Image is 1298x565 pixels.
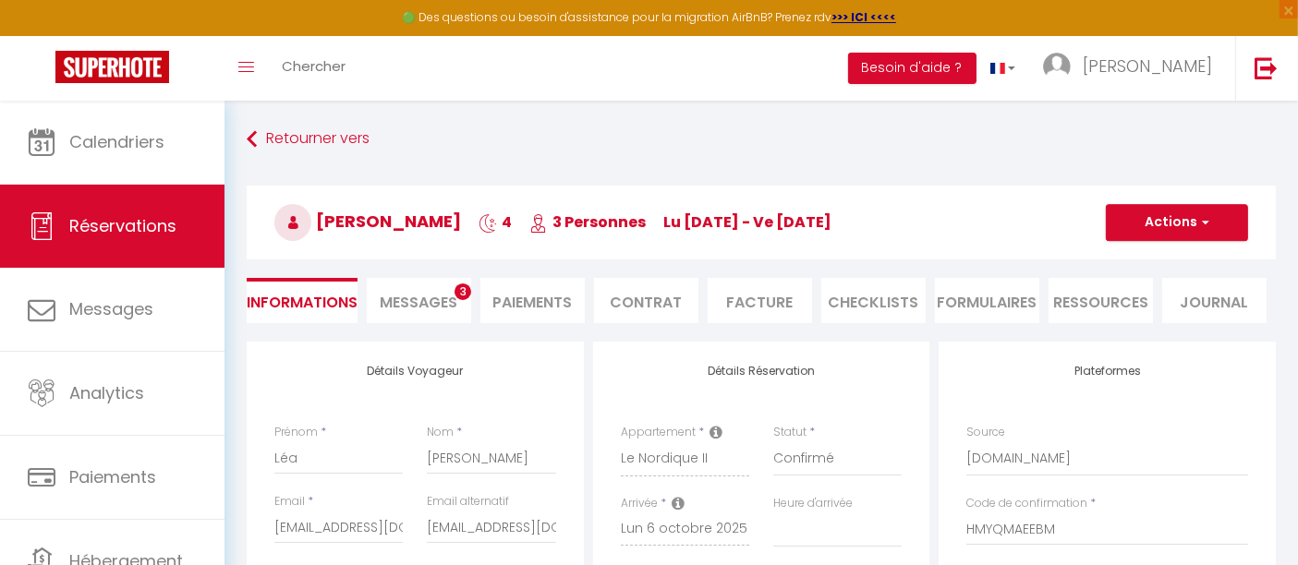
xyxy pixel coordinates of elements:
li: Contrat [594,278,698,323]
li: Facture [708,278,812,323]
h4: Détails Réservation [621,365,903,378]
span: Analytics [69,381,144,404]
span: 3 Personnes [529,211,646,233]
li: Journal [1162,278,1267,323]
span: [PERSON_NAME] [274,210,461,233]
label: Source [966,424,1005,441]
span: Messages [381,292,458,313]
span: 4 [479,211,512,233]
label: Code de confirmation [966,495,1087,512]
label: Heure d'arrivée [773,495,853,512]
label: Email alternatif [427,493,509,511]
li: Informations [247,278,358,323]
img: logout [1255,56,1278,79]
li: Paiements [480,278,585,323]
label: Appartement [621,424,696,441]
h4: Plateformes [966,365,1248,378]
li: Ressources [1049,278,1153,323]
label: Nom [427,424,454,441]
span: 3 [455,283,471,300]
span: Réservations [69,214,176,237]
label: Email [274,493,305,511]
li: FORMULAIRES [935,278,1039,323]
label: Arrivée [621,495,658,512]
li: CHECKLISTS [821,278,926,323]
span: [PERSON_NAME] [1083,54,1212,78]
a: Chercher [268,36,359,101]
button: Besoin d'aide ? [848,53,977,84]
img: ... [1043,53,1071,80]
a: ... [PERSON_NAME] [1029,36,1235,101]
a: Retourner vers [247,123,1276,156]
a: >>> ICI <<<< [831,9,896,25]
span: lu [DATE] - ve [DATE] [663,211,831,233]
button: Actions [1106,204,1248,241]
span: Messages [69,297,153,320]
label: Statut [773,424,807,441]
span: Calendriers [69,130,164,153]
label: Prénom [274,424,318,441]
span: Chercher [282,56,346,76]
h4: Détails Voyageur [274,365,556,378]
span: Paiements [69,465,156,488]
img: Super Booking [55,51,169,83]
